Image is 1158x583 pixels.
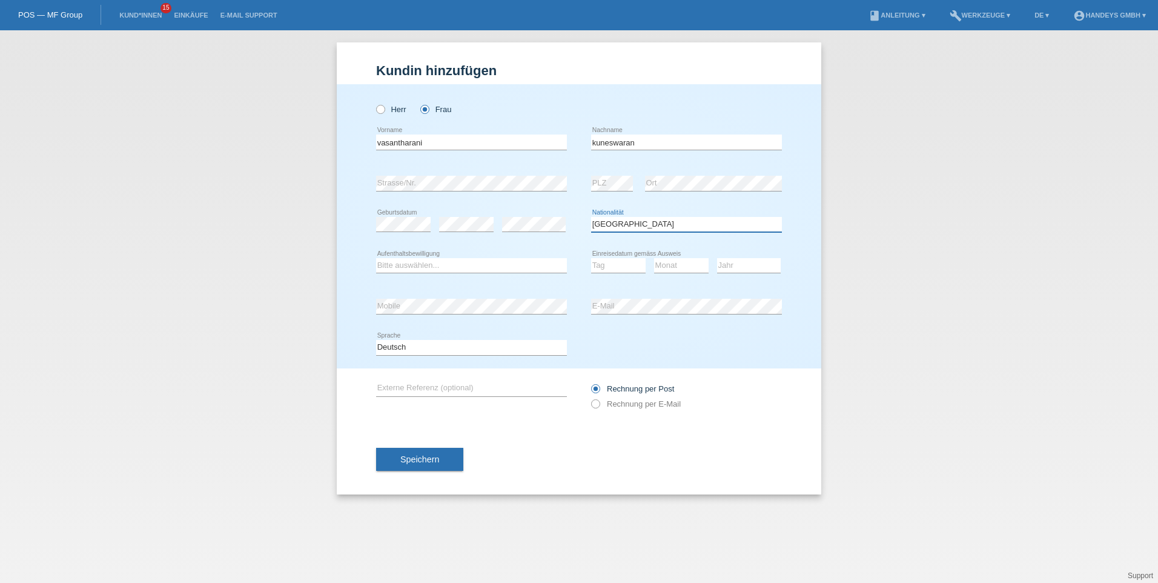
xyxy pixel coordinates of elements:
button: Speichern [376,448,463,471]
a: account_circleHandeys GmbH ▾ [1067,12,1152,19]
a: Support [1128,571,1153,580]
input: Frau [420,105,428,113]
label: Frau [420,105,451,114]
a: DE ▾ [1028,12,1055,19]
a: bookAnleitung ▾ [862,12,931,19]
i: build [950,10,962,22]
span: Speichern [400,455,439,464]
h1: Kundin hinzufügen [376,63,782,78]
a: Kund*innen [113,12,168,19]
a: Einkäufe [168,12,214,19]
input: Herr [376,105,384,113]
label: Rechnung per Post [591,384,674,393]
input: Rechnung per E-Mail [591,399,599,415]
span: 15 [160,3,171,13]
i: book [868,10,881,22]
label: Rechnung per E-Mail [591,399,681,408]
a: E-Mail Support [214,12,283,19]
input: Rechnung per Post [591,384,599,399]
a: POS — MF Group [18,10,82,19]
a: buildWerkzeuge ▾ [944,12,1017,19]
label: Herr [376,105,406,114]
i: account_circle [1073,10,1085,22]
